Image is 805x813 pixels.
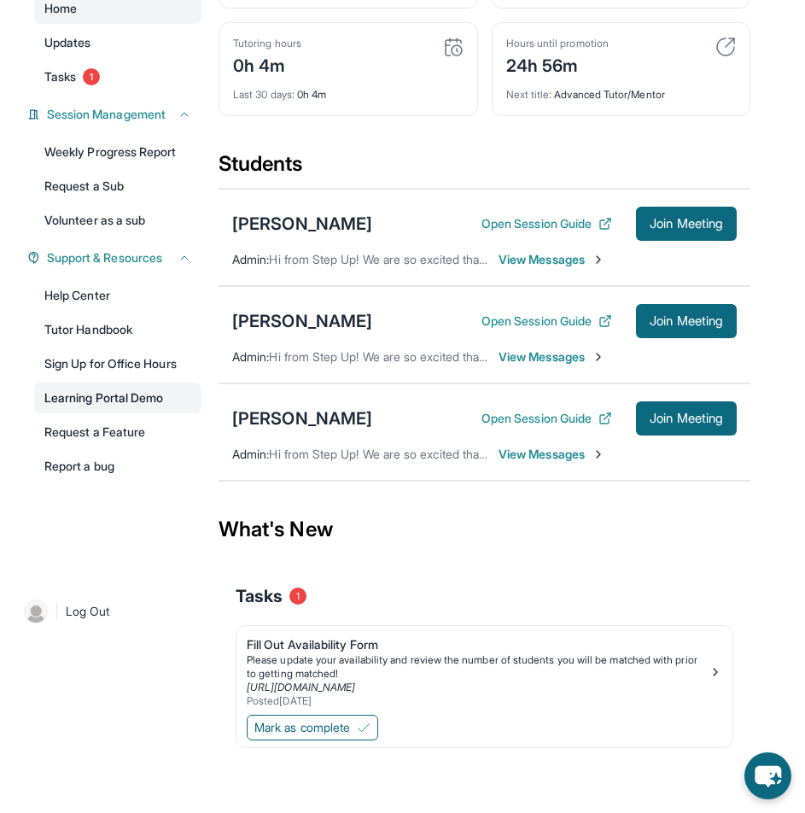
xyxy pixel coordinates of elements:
span: Next title : [506,88,552,101]
a: Request a Feature [34,417,201,447]
a: Weekly Progress Report [34,137,201,167]
div: Students [219,150,750,188]
a: Help Center [34,280,201,311]
button: Session Management [40,106,191,123]
span: Last 30 days : [233,88,295,101]
a: Tasks1 [34,61,201,92]
span: View Messages [499,446,605,463]
img: card [715,37,736,57]
span: 1 [289,588,306,605]
img: Chevron-Right [592,350,605,364]
div: [PERSON_NAME] [232,309,372,333]
span: | [55,601,59,622]
div: What's New [219,492,750,567]
span: Join Meeting [650,219,723,229]
div: Posted [DATE] [247,694,709,708]
button: Open Session Guide [481,313,612,330]
a: Report a bug [34,451,201,482]
a: Request a Sub [34,171,201,202]
span: Log Out [66,603,110,620]
span: 1 [83,68,100,85]
button: Join Meeting [636,401,737,436]
div: 0h 4m [233,50,301,78]
span: View Messages [499,348,605,366]
button: Support & Resources [40,249,191,266]
span: Admin : [232,349,269,364]
img: card [443,37,464,57]
span: Join Meeting [650,413,723,424]
span: Support & Resources [47,249,162,266]
img: Mark as complete [357,721,370,734]
a: Updates [34,27,201,58]
div: Tutoring hours [233,37,301,50]
div: 24h 56m [506,50,609,78]
a: Fill Out Availability FormPlease update your availability and review the number of students you w... [236,626,732,711]
span: Mark as complete [254,719,350,736]
div: Fill Out Availability Form [247,636,709,653]
a: Sign Up for Office Hours [34,348,201,379]
button: Open Session Guide [481,410,612,427]
span: Admin : [232,252,269,266]
img: Chevron-Right [592,447,605,461]
div: Please update your availability and review the number of students you will be matched with prior ... [247,653,709,681]
a: |Log Out [17,593,201,630]
img: Chevron-Right [592,253,605,266]
span: Tasks [44,68,76,85]
a: [URL][DOMAIN_NAME] [247,681,355,693]
a: Tutor Handbook [34,314,201,345]
img: user-img [24,600,48,623]
span: Tasks [236,584,283,608]
div: [PERSON_NAME] [232,212,372,236]
div: 0h 4m [233,78,464,102]
button: Join Meeting [636,207,737,241]
div: [PERSON_NAME] [232,406,372,430]
button: Mark as complete [247,715,378,740]
button: Open Session Guide [481,215,612,232]
div: Hours until promotion [506,37,609,50]
button: Join Meeting [636,304,737,338]
div: Advanced Tutor/Mentor [506,78,737,102]
span: View Messages [499,251,605,268]
button: chat-button [744,752,791,799]
a: Learning Portal Demo [34,383,201,413]
span: Session Management [47,106,166,123]
span: Updates [44,34,91,51]
span: Join Meeting [650,316,723,326]
a: Volunteer as a sub [34,205,201,236]
span: Admin : [232,447,269,461]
